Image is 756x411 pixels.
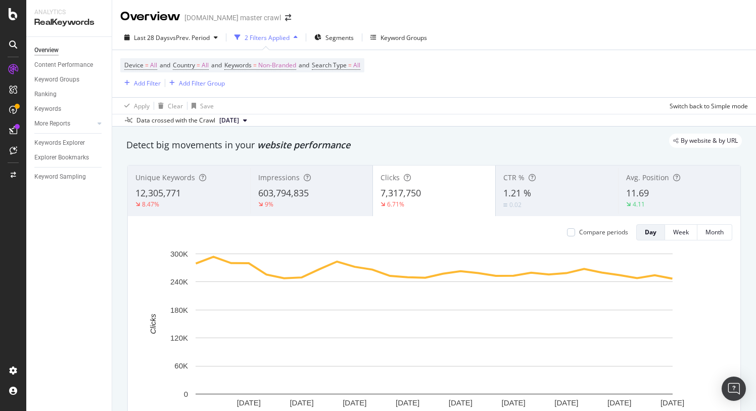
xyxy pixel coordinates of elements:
text: 0 [184,390,188,398]
text: [DATE] [502,398,526,407]
a: Keyword Groups [34,74,105,85]
div: Open Intercom Messenger [722,377,746,401]
span: 7,317,750 [381,187,421,199]
button: Last 28 DaysvsPrev. Period [120,29,222,46]
text: [DATE] [607,398,631,407]
button: Segments [310,29,358,46]
span: = [197,61,200,69]
text: [DATE] [449,398,472,407]
div: 0.02 [509,200,522,209]
span: = [348,61,352,69]
button: Clear [154,98,183,114]
div: 9% [265,200,273,209]
div: Content Performance [34,60,93,70]
span: Impressions [258,173,300,182]
span: All [353,58,360,72]
span: All [202,58,209,72]
div: 8.47% [142,200,159,209]
span: and [299,61,309,69]
span: Avg. Position [626,173,669,182]
span: 12,305,771 [135,187,181,199]
button: Switch back to Simple mode [666,98,748,114]
a: Keywords Explorer [34,138,105,148]
span: = [145,61,149,69]
div: Analytics [34,8,104,17]
span: and [160,61,170,69]
div: Month [705,228,724,236]
text: 60K [174,361,188,370]
span: Unique Keywords [135,173,195,182]
text: [DATE] [290,398,313,407]
div: Explorer Bookmarks [34,152,89,163]
div: More Reports [34,118,70,129]
span: Segments [325,33,354,42]
span: By website & by URL [681,138,738,144]
div: Add Filter Group [179,79,225,88]
div: [DOMAIN_NAME] master crawl [184,13,281,23]
button: Add Filter Group [165,77,225,89]
button: Month [697,224,732,240]
div: Keyword Groups [34,74,79,85]
button: Apply [120,98,150,114]
text: [DATE] [554,398,578,407]
span: vs Prev. Period [170,33,210,42]
span: Search Type [312,61,347,69]
div: Add Filter [134,79,161,88]
span: 603,794,835 [258,187,309,199]
div: Clear [168,102,183,110]
span: Clicks [381,173,400,182]
text: 300K [170,250,188,258]
div: Day [645,228,656,236]
div: Save [200,102,214,110]
div: 2 Filters Applied [245,33,290,42]
a: Keyword Sampling [34,172,105,182]
span: All [150,58,157,72]
div: Switch back to Simple mode [670,102,748,110]
text: Clicks [149,313,157,334]
button: Save [187,98,214,114]
text: [DATE] [396,398,419,407]
div: Week [673,228,689,236]
a: Explorer Bookmarks [34,152,105,163]
a: Overview [34,45,105,56]
span: Device [124,61,144,69]
span: 2025 Sep. 29th [219,116,239,125]
div: RealKeywords [34,17,104,28]
text: [DATE] [660,398,684,407]
span: Country [173,61,195,69]
div: Data crossed with the Crawl [136,116,215,125]
div: Apply [134,102,150,110]
span: 1.21 % [503,187,531,199]
text: [DATE] [343,398,366,407]
div: 6.71% [387,200,404,209]
button: [DATE] [215,114,251,127]
button: Week [665,224,697,240]
a: Ranking [34,89,105,100]
a: More Reports [34,118,94,129]
div: Keywords [34,104,61,114]
span: = [253,61,257,69]
span: Non-Branded [258,58,296,72]
div: Overview [120,8,180,25]
div: legacy label [669,134,742,148]
button: Keyword Groups [366,29,431,46]
div: Ranking [34,89,57,100]
span: CTR % [503,173,525,182]
div: arrow-right-arrow-left [285,14,291,21]
a: Keywords [34,104,105,114]
text: 180K [170,306,188,314]
img: Equal [503,203,507,207]
a: Content Performance [34,60,105,70]
text: 120K [170,334,188,342]
div: Keyword Sampling [34,172,86,182]
div: Compare periods [579,228,628,236]
text: [DATE] [237,398,261,407]
button: 2 Filters Applied [230,29,302,46]
span: 11.69 [626,187,649,199]
span: Last 28 Days [134,33,170,42]
span: and [211,61,222,69]
div: Keyword Groups [381,33,427,42]
div: Keywords Explorer [34,138,85,148]
text: 240K [170,277,188,286]
span: Keywords [224,61,252,69]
